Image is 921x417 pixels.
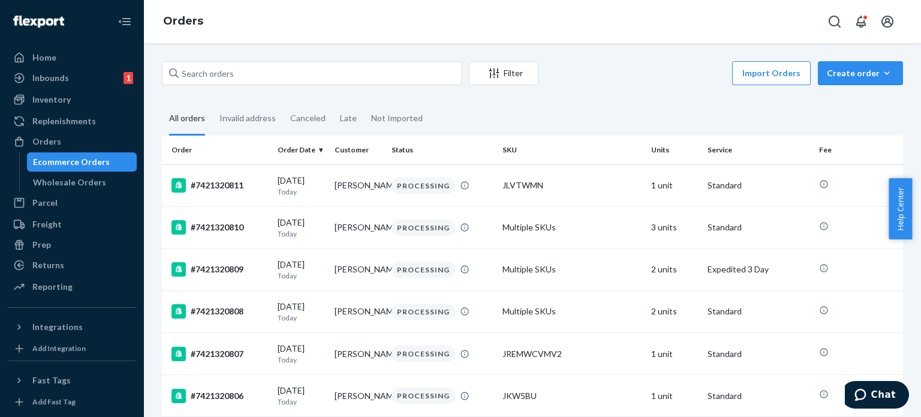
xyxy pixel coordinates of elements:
[124,72,133,84] div: 1
[32,281,73,293] div: Reporting
[278,187,325,197] p: Today
[278,259,325,281] div: [DATE]
[32,374,71,386] div: Fast Tags
[708,221,809,233] p: Standard
[32,136,61,148] div: Orders
[340,103,357,134] div: Late
[392,304,455,320] div: PROCESSING
[219,103,276,134] div: Invalid address
[469,67,538,79] div: Filter
[330,248,387,290] td: [PERSON_NAME]
[7,90,137,109] a: Inventory
[823,10,847,34] button: Open Search Box
[32,239,51,251] div: Prep
[7,112,137,131] a: Replenishments
[290,103,326,134] div: Canceled
[392,178,455,194] div: PROCESSING
[7,277,137,296] a: Reporting
[278,271,325,281] p: Today
[7,235,137,254] a: Prep
[32,52,56,64] div: Home
[33,156,110,168] div: Ecommerce Orders
[7,317,137,337] button: Integrations
[371,103,423,134] div: Not Imported
[498,290,646,332] td: Multiple SKUs
[278,385,325,407] div: [DATE]
[278,313,325,323] p: Today
[708,263,809,275] p: Expedited 3 Day
[703,136,814,164] th: Service
[273,136,330,164] th: Order Date
[7,371,137,390] button: Fast Tags
[708,390,809,402] p: Standard
[498,136,646,164] th: SKU
[889,178,912,239] button: Help Center
[33,176,106,188] div: Wholesale Orders
[502,348,641,360] div: JREMWCVMV2
[27,152,137,172] a: Ecommerce Orders
[387,136,498,164] th: Status
[330,375,387,417] td: [PERSON_NAME]
[278,229,325,239] p: Today
[278,301,325,323] div: [DATE]
[278,217,325,239] div: [DATE]
[32,259,64,271] div: Returns
[827,67,894,79] div: Create order
[646,136,703,164] th: Units
[7,68,137,88] a: Inbounds1
[162,61,462,85] input: Search orders
[392,388,455,404] div: PROCESSING
[646,164,703,206] td: 1 unit
[7,215,137,234] a: Freight
[171,304,268,319] div: #7421320808
[498,248,646,290] td: Multiple SKUs
[330,333,387,375] td: [PERSON_NAME]
[330,290,387,332] td: [PERSON_NAME]
[171,178,268,193] div: #7421320811
[32,397,76,407] div: Add Fast Tag
[849,10,873,34] button: Open notifications
[708,179,809,191] p: Standard
[32,94,71,106] div: Inventory
[392,262,455,278] div: PROCESSING
[469,61,538,85] button: Filter
[27,173,137,192] a: Wholesale Orders
[32,218,62,230] div: Freight
[278,355,325,365] p: Today
[498,206,646,248] td: Multiple SKUs
[646,290,703,332] td: 2 units
[732,61,811,85] button: Import Orders
[818,61,903,85] button: Create order
[13,16,64,28] img: Flexport logo
[278,175,325,197] div: [DATE]
[153,4,213,39] ol: breadcrumbs
[162,136,273,164] th: Order
[163,14,203,28] a: Orders
[171,347,268,361] div: #7421320807
[32,115,96,127] div: Replenishments
[392,346,455,362] div: PROCESSING
[171,220,268,235] div: #7421320810
[32,72,69,84] div: Inbounds
[7,341,137,356] a: Add Integration
[7,193,137,212] a: Parcel
[330,164,387,206] td: [PERSON_NAME]
[814,136,903,164] th: Fee
[708,348,809,360] p: Standard
[392,220,455,236] div: PROCESSING
[646,333,703,375] td: 1 unit
[330,206,387,248] td: [PERSON_NAME]
[7,256,137,275] a: Returns
[708,305,809,317] p: Standard
[32,343,86,353] div: Add Integration
[7,395,137,409] a: Add Fast Tag
[502,390,641,402] div: JKW5BU
[171,262,268,277] div: #7421320809
[646,375,703,417] td: 1 unit
[646,248,703,290] td: 2 units
[171,389,268,403] div: #7421320806
[7,48,137,67] a: Home
[845,381,909,411] iframe: Opens a widget where you can chat to one of our agents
